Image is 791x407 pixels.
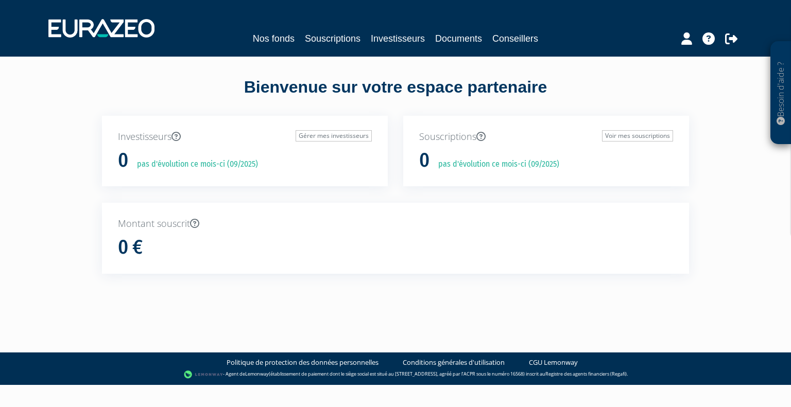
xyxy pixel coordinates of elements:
[492,31,538,46] a: Conseillers
[529,358,578,367] a: CGU Lemonway
[419,150,429,171] h1: 0
[435,31,482,46] a: Documents
[227,358,379,367] a: Politique de protection des données personnelles
[775,47,787,139] p: Besoin d'aide ?
[431,158,559,170] p: pas d'évolution ce mois-ci (09/2025)
[118,130,372,144] p: Investisseurs
[118,150,128,171] h1: 0
[602,130,673,141] a: Voir mes souscriptions
[305,31,360,46] a: Souscriptions
[184,369,223,380] img: logo-lemonway.png
[253,31,295,46] a: Nos fonds
[245,370,269,377] a: Lemonway
[545,370,627,377] a: Registre des agents financiers (Regafi)
[118,237,143,258] h1: 0 €
[10,369,781,380] div: - Agent de (établissement de paiement dont le siège social est situé au [STREET_ADDRESS], agréé p...
[371,31,425,46] a: Investisseurs
[130,158,258,170] p: pas d'évolution ce mois-ci (09/2025)
[118,217,673,231] p: Montant souscrit
[48,19,154,38] img: 1732889491-logotype_eurazeo_blanc_rvb.png
[419,130,673,144] p: Souscriptions
[296,130,372,141] a: Gérer mes investisseurs
[403,358,505,367] a: Conditions générales d'utilisation
[94,76,697,116] div: Bienvenue sur votre espace partenaire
